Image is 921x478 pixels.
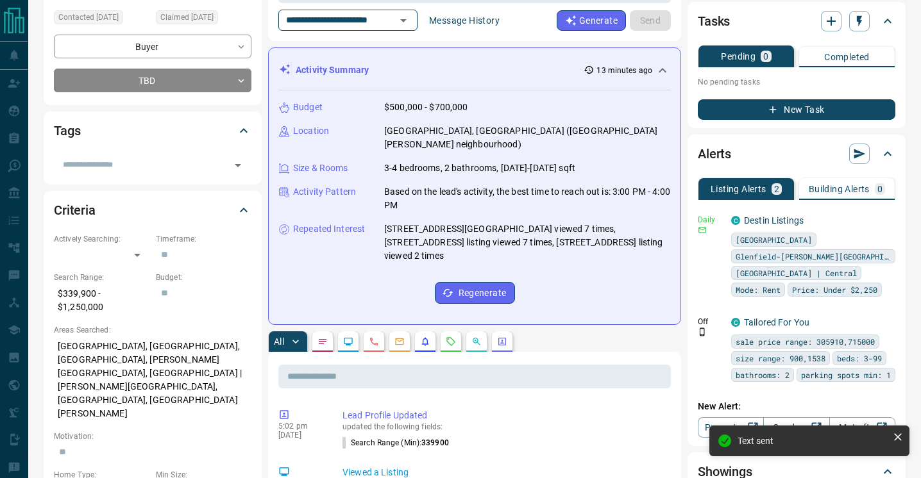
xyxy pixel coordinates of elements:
p: No pending tasks [698,72,895,92]
svg: Email [698,226,707,235]
p: Building Alerts [809,185,870,194]
button: Message History [421,10,507,31]
p: Listing Alerts [711,185,766,194]
svg: Opportunities [471,336,482,347]
div: Criteria [54,195,251,226]
p: [DATE] [278,431,323,440]
p: Size & Rooms [293,161,348,175]
p: [GEOGRAPHIC_DATA], [GEOGRAPHIC_DATA], [GEOGRAPHIC_DATA], [PERSON_NAME][GEOGRAPHIC_DATA], [GEOGRAP... [54,336,251,424]
p: Activity Pattern [293,185,356,199]
svg: Notes [317,336,328,347]
a: Tailored For You [744,317,809,327]
p: 3-4 bedrooms, 2 bathrooms, [DATE]-[DATE] sqft [384,161,575,175]
svg: Lead Browsing Activity [343,336,353,347]
p: Off [698,316,723,327]
a: Mr.Loft [829,417,895,438]
p: Location [293,124,329,138]
p: 13 minutes ago [596,65,652,76]
div: TBD [54,69,251,92]
p: New Alert: [698,400,895,413]
span: Contacted [DATE] [58,11,119,24]
p: 2 [774,185,779,194]
span: [GEOGRAPHIC_DATA] [736,233,812,246]
p: $500,000 - $700,000 [384,101,468,114]
p: 0 [877,185,883,194]
div: Activity Summary13 minutes ago [279,58,670,82]
div: condos.ca [731,318,740,327]
div: Tasks [698,6,895,37]
button: Open [229,156,247,174]
p: 0 [763,52,768,61]
p: Search Range (Min) : [342,437,449,449]
p: [STREET_ADDRESS][GEOGRAPHIC_DATA] viewed 7 times, [STREET_ADDRESS] listing viewed 7 times, [STREE... [384,222,670,263]
p: Actively Searching: [54,233,149,245]
svg: Requests [446,336,456,347]
span: parking spots min: 1 [801,368,891,381]
span: size range: 900,1538 [736,352,825,365]
svg: Listing Alerts [420,336,430,347]
div: Text sent [738,436,888,446]
span: bathrooms: 2 [736,368,790,381]
p: $339,900 - $1,250,000 [54,283,149,318]
div: Buyer [54,35,251,58]
p: Budget [293,101,323,114]
p: Daily [698,214,723,226]
span: sale price range: 305910,715000 [736,335,875,348]
p: [GEOGRAPHIC_DATA], [GEOGRAPHIC_DATA] ([GEOGRAPHIC_DATA][PERSON_NAME] neighbourhood) [384,124,670,151]
p: 5:02 pm [278,422,323,431]
p: Search Range: [54,272,149,283]
p: Repeated Interest [293,222,365,236]
span: Claimed [DATE] [160,11,214,24]
p: updated the following fields: [342,422,666,431]
span: beds: 3-99 [837,352,882,365]
p: Pending [721,52,756,61]
h2: Tasks [698,11,730,31]
div: Tags [54,115,251,146]
h2: Alerts [698,144,731,164]
span: 339900 [421,438,449,447]
a: Property [698,417,764,438]
span: [GEOGRAPHIC_DATA] | Central [736,267,857,279]
button: Open [394,12,412,29]
p: Lead Profile Updated [342,409,666,422]
span: Glenfield-[PERSON_NAME][GEOGRAPHIC_DATA] [736,250,891,263]
p: Motivation: [54,431,251,442]
h2: Tags [54,120,80,141]
button: New Task [698,99,895,120]
span: Price: Under $2,250 [792,283,877,296]
button: Regenerate [435,282,515,304]
svg: Agent Actions [497,336,507,347]
a: Condos [763,417,829,438]
button: Generate [557,10,626,31]
p: Based on the lead's activity, the best time to reach out is: 3:00 PM - 4:00 PM [384,185,670,212]
div: Alerts [698,138,895,169]
a: Destin Listings [744,215,804,226]
div: Sun Mar 16 2025 [54,10,149,28]
p: Completed [824,53,870,62]
div: Wed Feb 05 2025 [156,10,251,28]
span: Mode: Rent [736,283,781,296]
p: Activity Summary [296,63,369,77]
p: Timeframe: [156,233,251,245]
svg: Emails [394,336,405,347]
svg: Calls [369,336,379,347]
div: condos.ca [731,216,740,225]
p: Budget: [156,272,251,283]
h2: Criteria [54,200,96,220]
svg: Push Notification Only [698,327,707,336]
p: Areas Searched: [54,324,251,336]
p: All [274,337,284,346]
